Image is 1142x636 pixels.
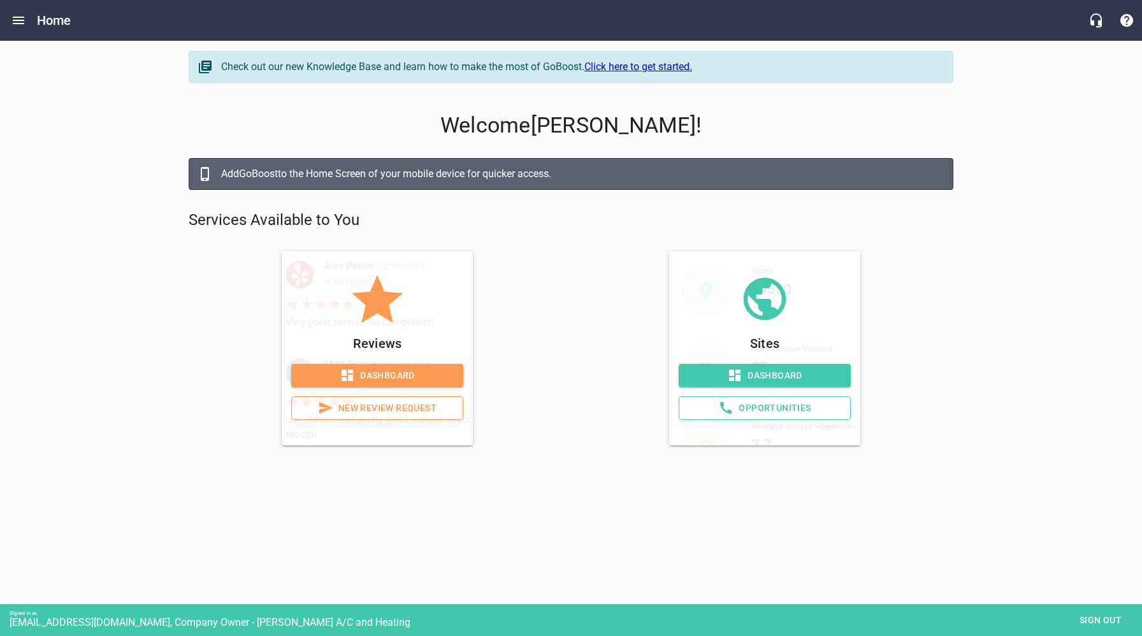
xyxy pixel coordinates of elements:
[291,396,463,420] a: New Review Request
[10,616,1142,628] div: [EMAIL_ADDRESS][DOMAIN_NAME], Company Owner - [PERSON_NAME] A/C and Heating
[189,113,953,138] p: Welcome [PERSON_NAME] !
[221,59,940,75] div: Check out our new Knowledge Base and learn how to make the most of GoBoost.
[10,611,1142,616] div: Signed in as
[679,396,851,420] a: Opportunities
[679,333,851,354] p: Sites
[689,368,841,384] span: Dashboard
[302,400,452,416] span: New Review Request
[291,333,463,354] p: Reviews
[301,368,453,384] span: Dashboard
[584,61,692,73] a: Click here to get started.
[189,210,953,231] p: Services Available to You
[690,400,840,416] span: Opportunities
[189,158,953,190] a: AddGoBoostto the Home Screen of your mobile device for quicker access.
[37,10,71,31] h6: Home
[1111,5,1142,36] button: Support Portal
[3,5,34,36] button: Open drawer
[1074,612,1127,628] span: Sign out
[1081,5,1111,36] button: Live Chat
[679,364,851,387] a: Dashboard
[291,364,463,387] a: Dashboard
[1069,609,1132,632] button: Sign out
[221,166,940,182] div: Add GoBoost to the Home Screen of your mobile device for quicker access.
